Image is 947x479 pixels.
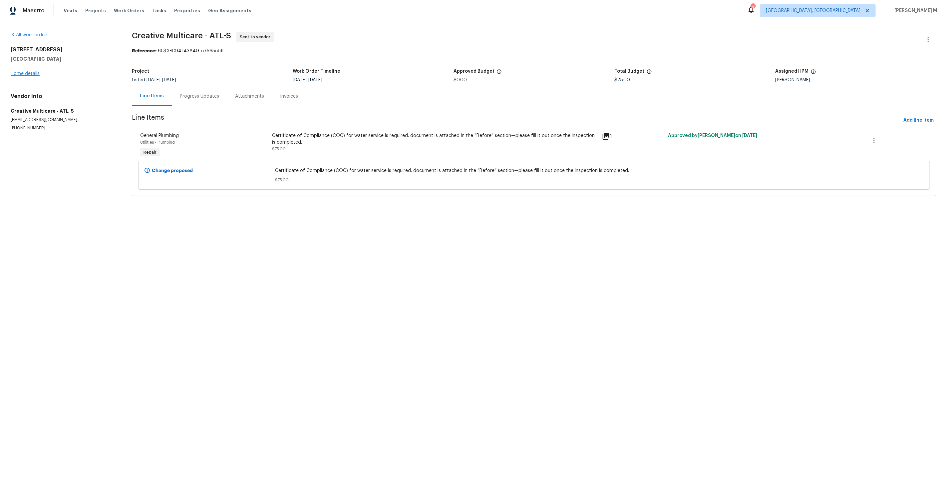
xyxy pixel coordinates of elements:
span: [DATE] [308,78,322,82]
span: The total cost of line items that have been proposed by Opendoor. This sum includes line items th... [647,69,652,78]
h2: [STREET_ADDRESS] [11,46,116,53]
span: $75.00 [615,78,630,82]
h5: Work Order Timeline [293,69,340,74]
span: [DATE] [742,133,757,138]
h5: Creative Multicare - ATL-S [11,108,116,114]
div: 1 [602,132,664,140]
span: $75.00 [272,147,286,151]
span: [PERSON_NAME] M [892,7,937,14]
span: Listed [132,78,176,82]
a: All work orders [11,33,49,37]
b: Reference: [132,49,157,53]
span: The total cost of line items that have been approved by both Opendoor and the Trade Partner. This... [496,69,502,78]
span: Add line item [903,116,934,125]
span: [DATE] [293,78,307,82]
b: Change proposed [152,168,193,173]
span: Tasks [152,8,166,13]
span: - [147,78,176,82]
div: 6QCGC94J43A4G-c7565cbff [132,48,936,54]
h5: [GEOGRAPHIC_DATA] [11,56,116,62]
span: [DATE] [162,78,176,82]
span: $0.00 [454,78,467,82]
span: The hpm assigned to this work order. [811,69,816,78]
p: [PHONE_NUMBER] [11,125,116,131]
span: Utilities - Plumbing [140,140,175,144]
h5: Project [132,69,149,74]
span: Visits [64,7,77,14]
div: Invoices [280,93,298,100]
span: General Plumbing [140,133,179,138]
span: Approved by [PERSON_NAME] on [668,133,757,138]
a: Home details [11,71,40,76]
div: [PERSON_NAME] [776,78,936,82]
span: Projects [85,7,106,14]
div: Line Items [140,93,164,99]
span: Sent to vendor [240,34,273,40]
span: Creative Multicare - ATL-S [132,32,231,40]
span: Work Orders [114,7,144,14]
span: Certificate of Compliance (COC) for water service is required. document is attached in the “Befor... [275,167,793,174]
div: 4 [751,4,755,11]
div: Progress Updates [180,93,219,100]
span: Geo Assignments [208,7,251,14]
h5: Assigned HPM [776,69,809,74]
span: Line Items [132,114,901,127]
span: Maestro [23,7,45,14]
h4: Vendor Info [11,93,116,100]
div: Certificate of Compliance (COC) for water service is required. document is attached in the “Befor... [272,132,598,146]
span: Repair [141,149,159,156]
span: Properties [174,7,200,14]
button: Add line item [901,114,936,127]
span: $75.00 [275,177,793,183]
div: Attachments [235,93,264,100]
h5: Total Budget [615,69,645,74]
span: - [293,78,322,82]
p: [EMAIL_ADDRESS][DOMAIN_NAME] [11,117,116,123]
span: [GEOGRAPHIC_DATA], [GEOGRAPHIC_DATA] [766,7,860,14]
span: [DATE] [147,78,160,82]
h5: Approved Budget [454,69,494,74]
